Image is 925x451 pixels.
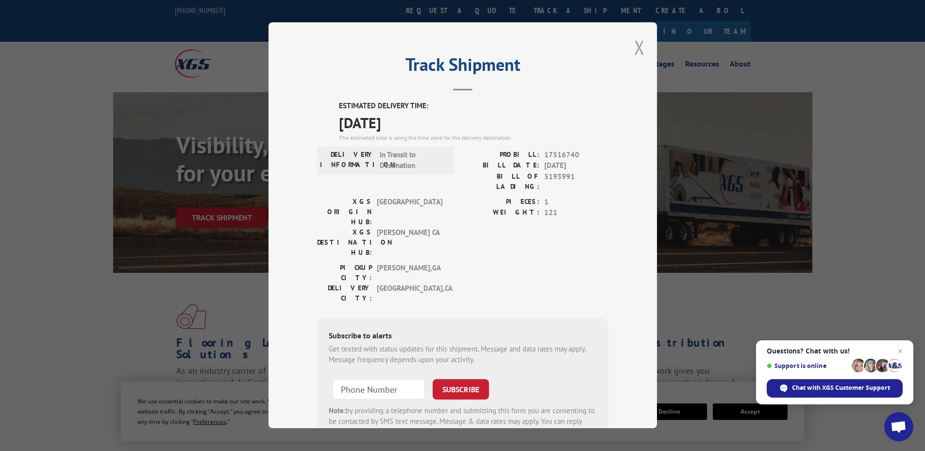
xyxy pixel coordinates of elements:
span: 17516740 [544,150,608,161]
span: [GEOGRAPHIC_DATA] , CA [377,283,442,303]
span: [PERSON_NAME] , GA [377,263,442,283]
label: DELIVERY CITY: [317,283,372,303]
label: BILL OF LADING: [463,171,539,192]
input: Phone Number [333,379,425,400]
label: WEIGHT: [463,208,539,219]
span: 1 [544,197,608,208]
label: DELIVERY INFORMATION: [320,150,375,171]
div: Open chat [884,412,913,441]
strong: Note: [329,406,346,415]
span: In Transit to Destination [380,150,445,171]
h2: Track Shipment [317,58,608,76]
span: [GEOGRAPHIC_DATA] [377,197,442,227]
span: Support is online [767,362,848,369]
label: BILL DATE: [463,161,539,172]
button: Close modal [634,34,645,60]
span: 5193991 [544,171,608,192]
div: Subscribe to alerts [329,330,597,344]
label: PROBILL: [463,150,539,161]
div: by providing a telephone number and submitting this form you are consenting to be contacted by SM... [329,405,597,438]
label: PICKUP CITY: [317,263,372,283]
span: Questions? Chat with us! [767,347,903,355]
div: Get texted with status updates for this shipment. Message and data rates may apply. Message frequ... [329,344,597,366]
label: PIECES: [463,197,539,208]
span: Close chat [894,345,906,357]
label: XGS DESTINATION HUB: [317,227,372,258]
span: [DATE] [339,112,608,134]
label: XGS ORIGIN HUB: [317,197,372,227]
span: [PERSON_NAME] CA [377,227,442,258]
button: SUBSCRIBE [433,379,489,400]
label: ESTIMATED DELIVERY TIME: [339,101,608,112]
span: [DATE] [544,161,608,172]
div: The estimated time is using the time zone for the delivery destination. [339,134,608,142]
span: Chat with XGS Customer Support [792,384,890,392]
div: Chat with XGS Customer Support [767,379,903,398]
span: 121 [544,208,608,219]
